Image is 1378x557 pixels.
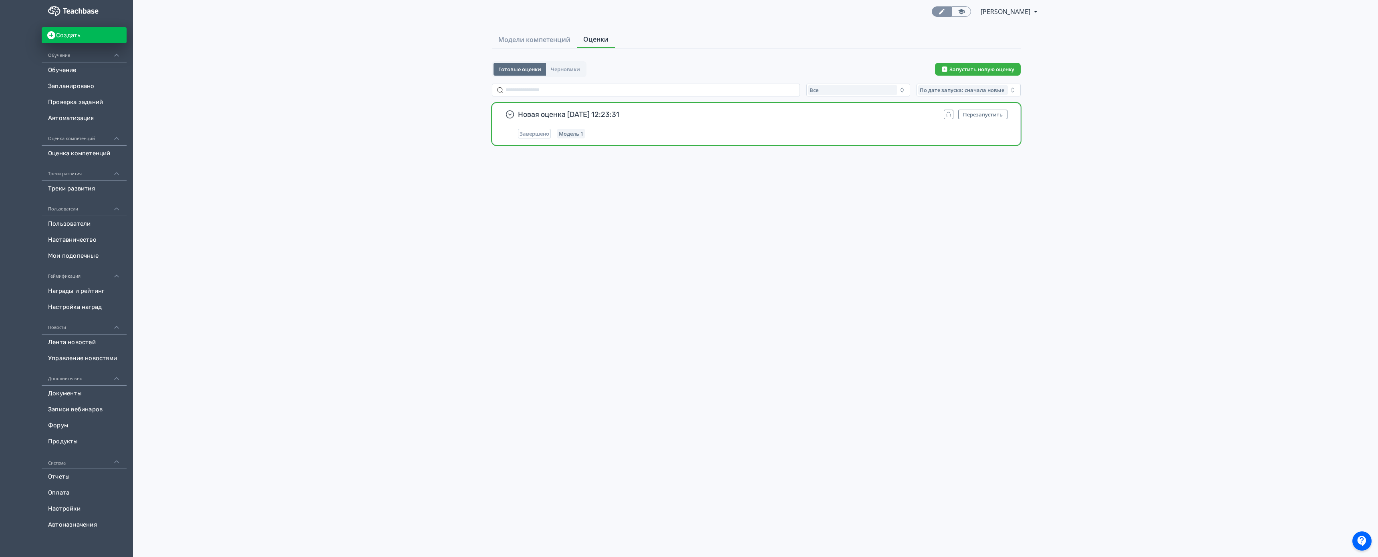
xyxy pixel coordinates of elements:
a: Записи вебинаров [42,402,127,418]
button: Перезапустить [958,110,1007,119]
span: Модели компетенций [498,35,570,44]
a: Отчеты [42,469,127,485]
span: Оценки [583,34,608,44]
a: Мои подопечные [42,248,127,264]
span: Завершено [520,130,549,137]
div: Оценка компетенций [42,126,127,146]
span: Все [810,87,818,93]
a: Настройка наград [42,299,127,315]
a: Автоназначения [42,517,127,533]
div: Новости [42,315,127,335]
a: Лента новостей [42,335,127,351]
div: Система [42,450,127,469]
span: Модель 1 [559,130,583,137]
span: Готовые оценки [498,66,541,72]
a: Награды и рейтинг [42,283,127,299]
a: Обучение [42,62,127,78]
button: Создать [42,27,127,43]
div: Дополнительно [42,367,127,386]
a: Проверка заданий [42,94,127,110]
a: Запланировано [42,78,127,94]
button: Черновики [546,63,585,76]
div: Обучение [42,43,127,62]
a: Продукты [42,434,127,450]
span: Игорь Марченков [981,7,1031,16]
a: Форум [42,418,127,434]
button: Запустить новую оценку [935,63,1021,76]
a: Оплата [42,485,127,501]
span: Новая оценка [DATE] 12:23:31 [518,110,937,119]
span: По дате запуска: сначала новые [920,87,1004,93]
span: Черновики [551,66,580,72]
a: Переключиться в режим ученика [951,6,971,17]
div: Пользователи [42,197,127,216]
a: Наставничество [42,232,127,248]
button: Все [806,84,911,96]
a: Треки развития [42,181,127,197]
a: Автоматизация [42,110,127,126]
a: Управление новостями [42,351,127,367]
div: Геймификация [42,264,127,283]
a: Документы [42,386,127,402]
a: Пользователи [42,216,127,232]
a: Настройки [42,501,127,517]
button: Готовые оценки [494,63,546,76]
div: Треки развития [42,162,127,181]
a: Оценка компетенций [42,146,127,162]
button: По дате запуска: сначала новые [917,84,1021,96]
